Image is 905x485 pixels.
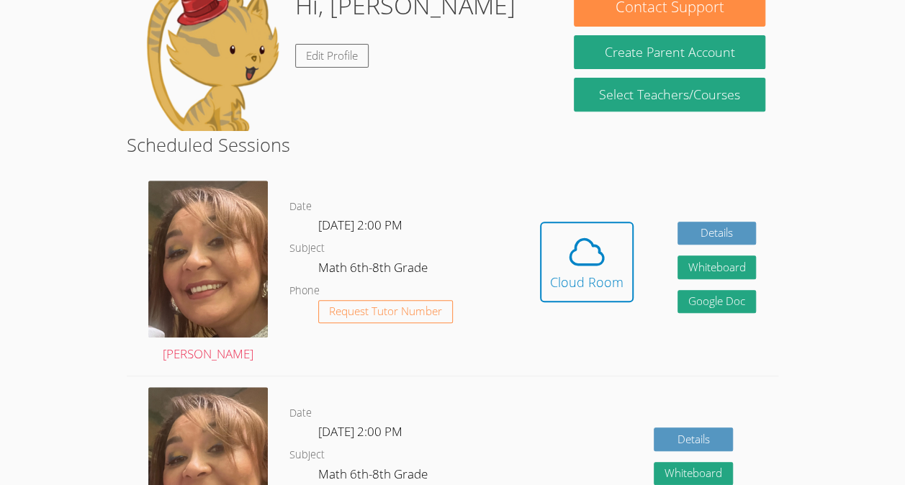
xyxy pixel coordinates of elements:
h2: Scheduled Sessions [127,131,778,158]
span: Request Tutor Number [329,306,442,317]
dt: Phone [289,282,320,300]
button: Create Parent Account [574,35,765,69]
dt: Date [289,198,312,216]
a: Details [654,427,733,451]
dd: Math 6th-8th Grade [318,258,431,282]
span: [DATE] 2:00 PM [318,423,402,440]
div: Cloud Room [550,272,623,292]
img: IMG_0482.jpeg [148,181,268,337]
button: Whiteboard [677,255,757,279]
a: Edit Profile [295,44,369,68]
button: Request Tutor Number [318,300,453,324]
a: Select Teachers/Courses [574,78,765,112]
a: Details [677,222,757,245]
dt: Subject [289,240,325,258]
a: Google Doc [677,290,757,314]
span: [DATE] 2:00 PM [318,217,402,233]
a: [PERSON_NAME] [148,181,268,365]
button: Cloud Room [540,222,634,302]
dt: Subject [289,446,325,464]
dt: Date [289,404,312,422]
